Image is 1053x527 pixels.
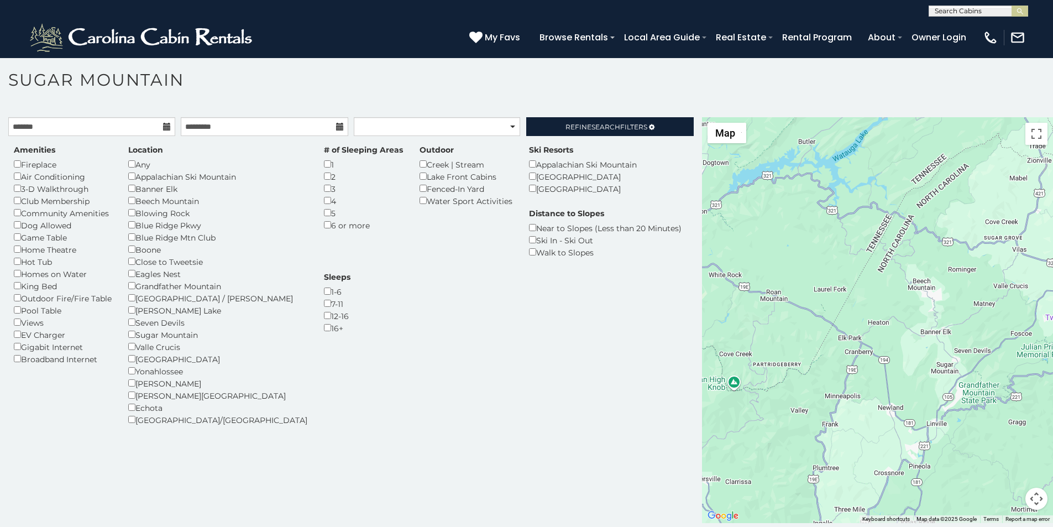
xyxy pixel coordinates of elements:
div: Near to Slopes (Less than 20 Minutes) [529,222,682,234]
div: [PERSON_NAME] [128,377,307,389]
button: Toggle fullscreen view [1025,123,1047,145]
a: About [862,28,901,47]
a: Browse Rentals [534,28,614,47]
div: Echota [128,401,307,414]
div: Close to Tweetsie [128,255,307,268]
a: Owner Login [906,28,972,47]
a: RefineSearchFilters [526,117,693,136]
a: Local Area Guide [619,28,705,47]
div: Air Conditioning [14,170,112,182]
div: Sugar Mountain [128,328,307,341]
div: Creek | Stream [420,158,512,170]
div: 6 or more [324,219,403,231]
div: Walk to Slopes [529,246,682,258]
a: My Favs [469,30,523,45]
span: My Favs [485,30,520,44]
div: Views [14,316,112,328]
img: mail-regular-white.png [1010,30,1025,45]
a: Report a map error [1005,516,1050,522]
div: Fenced-In Yard [420,182,512,195]
div: Any [128,158,307,170]
img: Google [705,509,741,523]
label: Sleeps [324,272,350,283]
div: [PERSON_NAME][GEOGRAPHIC_DATA] [128,389,307,401]
div: Dog Allowed [14,219,112,231]
div: 1 [324,158,403,170]
div: Outdoor Fire/Fire Table [14,292,112,304]
button: Map camera controls [1025,488,1047,510]
a: Rental Program [777,28,857,47]
label: Distance to Slopes [529,208,604,219]
div: [PERSON_NAME] Lake [128,304,307,316]
div: Boone [128,243,307,255]
div: Blue Ridge Pkwy [128,219,307,231]
label: Outdoor [420,144,454,155]
div: 4 [324,195,403,207]
div: Pool Table [14,304,112,316]
a: Open this area in Google Maps (opens a new window) [705,509,741,523]
div: 3-D Walkthrough [14,182,112,195]
div: [GEOGRAPHIC_DATA]/[GEOGRAPHIC_DATA] [128,414,307,426]
button: Keyboard shortcuts [862,515,910,523]
div: Fireplace [14,158,112,170]
label: Ski Resorts [529,144,573,155]
span: Map [715,127,735,139]
div: Blowing Rock [128,207,307,219]
img: White-1-2.png [28,21,257,54]
div: Ski In - Ski Out [529,234,682,246]
div: Home Theatre [14,243,112,255]
div: Hot Tub [14,255,112,268]
span: Search [591,123,620,131]
img: phone-regular-white.png [983,30,998,45]
div: Yonahlossee [128,365,307,377]
a: Real Estate [710,28,772,47]
div: EV Charger [14,328,112,341]
button: Change map style [708,123,746,143]
div: Valle Crucis [128,341,307,353]
a: Terms [983,516,999,522]
div: 2 [324,170,403,182]
div: Game Table [14,231,112,243]
span: Refine Filters [565,123,647,131]
div: Water Sport Activities [420,195,512,207]
div: King Bed [14,280,112,292]
div: Blue Ridge Mtn Club [128,231,307,243]
div: Seven Devils [128,316,307,328]
div: Appalachian Ski Mountain [529,158,637,170]
div: Homes on Water [14,268,112,280]
div: Banner Elk [128,182,307,195]
div: Eagles Nest [128,268,307,280]
div: Gigabit Internet [14,341,112,353]
span: Map data ©2025 Google [916,516,977,522]
div: Community Amenities [14,207,112,219]
label: Location [128,144,163,155]
label: Amenities [14,144,55,155]
div: 7-11 [324,298,350,310]
div: Club Membership [14,195,112,207]
div: 12-16 [324,310,350,322]
div: Lake Front Cabins [420,170,512,182]
div: Broadband Internet [14,353,112,365]
div: [GEOGRAPHIC_DATA] [128,353,307,365]
label: # of Sleeping Areas [324,144,403,155]
div: 16+ [324,322,350,334]
div: Grandfather Mountain [128,280,307,292]
div: Appalachian Ski Mountain [128,170,307,182]
div: 3 [324,182,403,195]
div: 1-6 [324,285,350,298]
div: [GEOGRAPHIC_DATA] [529,170,637,182]
div: Beech Mountain [128,195,307,207]
div: [GEOGRAPHIC_DATA] [529,182,637,195]
div: 5 [324,207,403,219]
div: [GEOGRAPHIC_DATA] / [PERSON_NAME] [128,292,307,304]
